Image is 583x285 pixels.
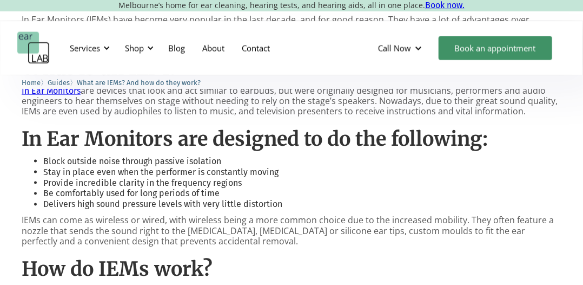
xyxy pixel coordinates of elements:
[70,43,100,54] div: Services
[48,77,70,87] a: Guides
[63,32,113,64] div: Services
[439,36,552,60] a: Book an appointment
[194,33,233,64] a: About
[43,189,561,199] li: Be comfortably used for long periods of time
[43,167,561,178] li: Stay in place even when the performer is constantly moving
[160,33,194,64] a: Blog
[233,33,279,64] a: Contact
[48,77,77,88] li: 〉
[22,86,561,117] p: are devices that look and act similar to earbuds, but were originally designed for musicians, per...
[118,32,157,64] div: Shop
[77,79,201,87] span: What are IEMs? And how do they work?
[22,79,41,87] span: Home
[43,199,561,210] li: Delivers high sound pressure levels with very little distortion
[125,43,144,54] div: Shop
[22,216,561,247] p: IEMs can come as wireless or wired, with wireless being a more common choice due to the increased...
[22,77,41,87] a: Home
[77,77,201,87] a: What are IEMs? And how do they work?
[22,127,561,151] h2: In Ear Monitors are designed to do the following:
[378,43,411,54] div: Call Now
[43,156,561,167] li: Block outside noise through passive isolation
[22,15,561,46] p: In Ear Monitors (IEMs) have become very popular in the last decade, and for good reason. They hav...
[43,178,561,189] li: Provide incredible clarity in the frequency regions
[22,258,561,281] h2: How do IEMs work?
[22,77,48,88] li: 〉
[369,32,433,64] div: Call Now
[48,79,70,87] span: Guides
[17,32,50,64] a: home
